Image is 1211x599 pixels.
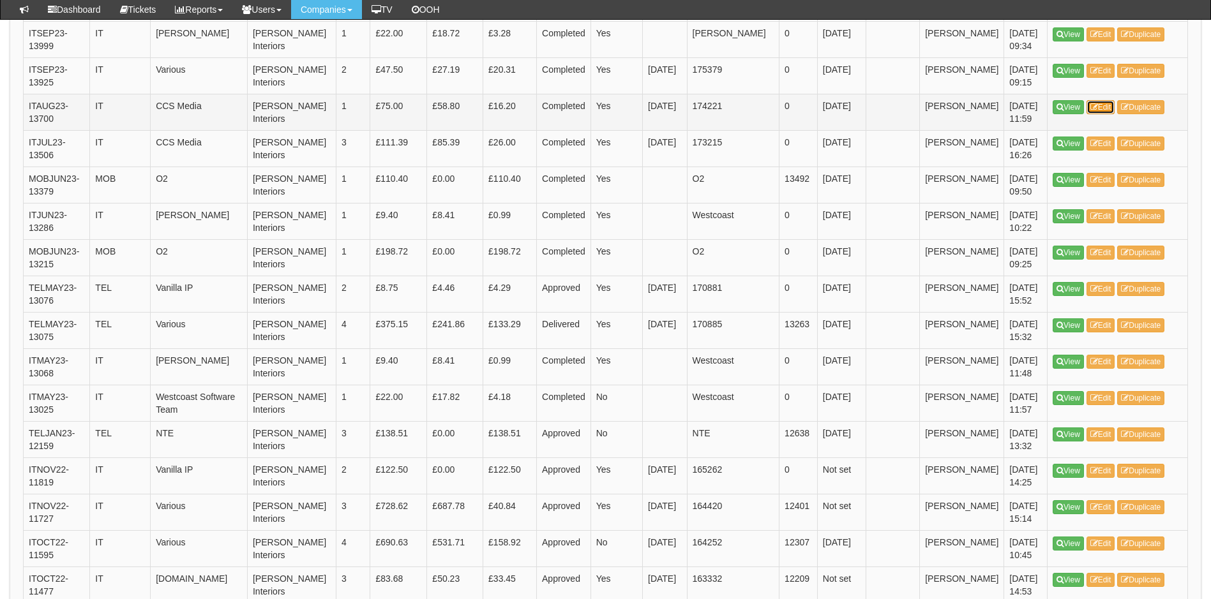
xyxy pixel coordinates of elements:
td: [PERSON_NAME] [920,349,1004,385]
td: £17.82 [427,385,483,422]
td: £0.99 [483,203,537,240]
td: [PERSON_NAME] Interiors [247,422,336,458]
td: £75.00 [370,94,427,131]
td: £133.29 [483,313,537,349]
td: ITJUN23-13286 [24,203,90,240]
a: Edit [1087,318,1115,332]
a: View [1053,64,1084,78]
td: Completed [537,240,591,276]
td: Yes [590,276,642,313]
td: £47.50 [370,58,427,94]
a: Edit [1087,355,1115,369]
td: 1 [336,203,370,240]
a: Duplicate [1117,246,1164,260]
td: [DATE] [817,58,866,94]
td: £122.50 [370,458,427,494]
td: [DATE] 15:52 [1004,276,1048,313]
a: View [1053,355,1084,369]
td: MOBJUN23-13379 [24,167,90,203]
td: Vanilla IP [151,276,248,313]
td: ITSEP23-13999 [24,22,90,58]
td: [PERSON_NAME] [920,203,1004,240]
td: TELMAY23-13076 [24,276,90,313]
td: £4.46 [427,276,483,313]
td: 1 [336,349,370,385]
td: NTE [151,422,248,458]
td: [DATE] [817,94,866,131]
td: ITSEP23-13925 [24,58,90,94]
a: Duplicate [1117,282,1164,296]
td: [DATE] [643,494,688,531]
td: £20.31 [483,58,537,94]
td: [DATE] 09:50 [1004,167,1048,203]
td: Approved [537,494,591,531]
td: IT [90,494,151,531]
td: £0.99 [483,349,537,385]
a: View [1053,427,1084,441]
td: Yes [590,167,642,203]
td: Approved [537,276,591,313]
td: [DATE] [643,313,688,349]
a: Duplicate [1117,391,1164,405]
a: View [1053,27,1084,41]
td: Not set [817,458,866,494]
td: Completed [537,385,591,422]
td: [PERSON_NAME] Interiors [247,203,336,240]
td: 0 [779,458,818,494]
td: £0.00 [427,240,483,276]
td: MOBJUN23-13215 [24,240,90,276]
td: MOB [90,167,151,203]
td: Yes [590,131,642,167]
a: Duplicate [1117,536,1164,551]
a: Edit [1087,427,1115,441]
td: Yes [590,22,642,58]
td: £9.40 [370,349,427,385]
td: [DATE] 13:32 [1004,422,1048,458]
td: [PERSON_NAME] Interiors [247,167,336,203]
td: 2 [336,58,370,94]
td: [DATE] [817,131,866,167]
td: ITNOV22-11819 [24,458,90,494]
a: Duplicate [1117,100,1164,114]
a: Duplicate [1117,427,1164,441]
td: Approved [537,531,591,567]
a: View [1053,573,1084,587]
td: £198.72 [483,240,537,276]
td: ITJUL23-13506 [24,131,90,167]
td: [DATE] 15:14 [1004,494,1048,531]
a: Duplicate [1117,318,1164,332]
td: 13263 [779,313,818,349]
a: Edit [1087,391,1115,405]
td: [PERSON_NAME] [920,385,1004,422]
td: 1 [336,167,370,203]
td: [PERSON_NAME] [920,167,1004,203]
td: O2 [687,167,779,203]
td: IT [90,531,151,567]
td: ITMAY23-13025 [24,385,90,422]
td: [DATE] [643,276,688,313]
a: Edit [1087,137,1115,151]
td: 0 [779,385,818,422]
td: Westcoast [687,349,779,385]
td: 173215 [687,131,779,167]
td: MOB [90,240,151,276]
td: Completed [537,203,591,240]
td: IT [90,22,151,58]
td: 3 [336,131,370,167]
td: £728.62 [370,494,427,531]
td: IT [90,385,151,422]
a: Duplicate [1117,137,1164,151]
td: IT [90,94,151,131]
td: 13492 [779,167,818,203]
td: IT [90,203,151,240]
td: [PERSON_NAME] Interiors [247,313,336,349]
td: [DATE] [817,167,866,203]
td: [DATE] [817,531,866,567]
td: 4 [336,313,370,349]
td: No [590,385,642,422]
td: Various [151,313,248,349]
a: Duplicate [1117,173,1164,187]
td: Not set [817,494,866,531]
td: [DATE] [817,385,866,422]
td: [DATE] [817,22,866,58]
